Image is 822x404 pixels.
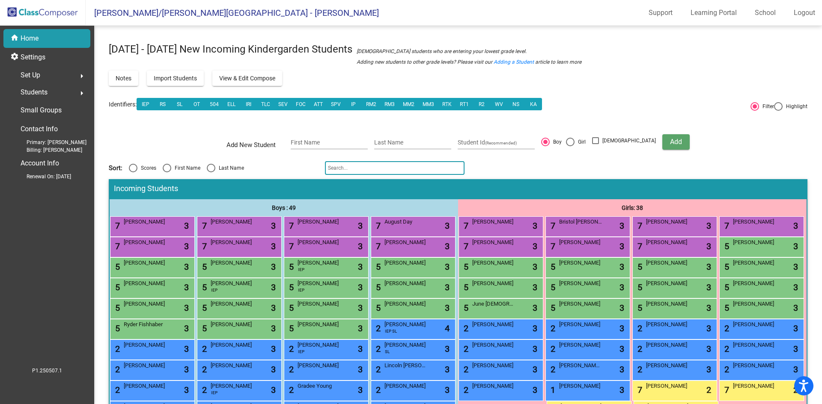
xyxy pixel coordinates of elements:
span: 5 [548,262,555,272]
span: 7 [548,241,555,251]
span: 3 [533,363,537,376]
span: 2 [548,364,555,375]
span: 3 [445,240,450,253]
span: 3 [445,363,450,376]
button: MM2 [399,98,419,110]
span: [PERSON_NAME] [211,382,253,390]
span: 5 [287,303,294,313]
span: 2 [548,344,555,354]
span: 3 [533,383,537,396]
span: [PERSON_NAME] [384,341,427,349]
span: 3 [445,260,450,273]
button: NS [507,98,525,110]
span: 3 [358,301,363,314]
span: 3 [793,342,798,355]
span: 7 [374,241,381,251]
span: [PERSON_NAME] [646,218,689,226]
span: 3 [358,322,363,335]
span: 7 [462,221,468,231]
span: 3 [271,240,276,253]
span: 5 [548,282,555,292]
span: Set Up [21,69,40,81]
span: [PERSON_NAME] [559,259,602,267]
span: 2 [200,344,207,354]
span: 5 [200,282,207,292]
span: [PERSON_NAME] [733,320,776,329]
mat-icon: settings [10,52,21,62]
span: [PERSON_NAME] [559,341,602,349]
a: Support [642,6,679,20]
span: Add [670,138,682,146]
span: [PERSON_NAME] [472,382,515,390]
span: 3 [619,322,624,335]
span: 5 [113,262,120,272]
span: 3 [533,281,537,294]
span: 5 [635,303,642,313]
span: [PERSON_NAME] [124,218,167,226]
span: 5 [548,303,555,313]
span: [PERSON_NAME] [646,259,689,267]
button: SEV [274,98,292,110]
span: [PERSON_NAME] [733,300,776,308]
span: [DATE] - [DATE] New Incoming Kindergarden Students [109,42,352,56]
p: Home [21,33,39,44]
span: 5 [113,303,120,313]
span: 3 [706,260,711,273]
span: 3 [358,260,363,273]
span: 3 [358,219,363,232]
button: ATT [310,98,327,110]
span: 2 [113,344,120,354]
span: 3 [706,301,711,314]
span: 2 [722,344,729,354]
span: 2 [113,385,120,395]
span: 3 [706,281,711,294]
span: 7 [635,221,642,231]
span: 3 [793,281,798,294]
span: [PERSON_NAME] [559,300,602,308]
span: [PERSON_NAME] [211,341,253,349]
input: Last Name [374,139,451,146]
span: 2 [287,385,294,395]
span: 3 [445,301,450,314]
span: [PERSON_NAME] [733,361,776,370]
span: [PERSON_NAME] [646,320,689,329]
div: Last Name [215,164,244,172]
span: 2 [635,344,642,354]
span: [PERSON_NAME] [298,238,340,247]
button: IP [345,98,362,110]
span: 3 [271,281,276,294]
span: Ryder Fishhaber [124,320,167,329]
span: [PERSON_NAME] [384,382,427,390]
div: First Name [171,164,200,172]
span: Billing: [PERSON_NAME] [13,146,82,154]
span: Primary: [PERSON_NAME] [13,139,86,146]
span: 5 [462,282,468,292]
span: 3 [184,363,189,376]
span: 5 [200,303,207,313]
button: KA [524,98,542,110]
span: 3 [358,383,363,396]
span: 3 [533,301,537,314]
span: IEP [298,266,304,273]
mat-icon: home [10,33,21,44]
span: Lincoln [PERSON_NAME] [384,361,427,370]
span: 3 [619,301,624,314]
div: Girls: 38 [458,199,807,216]
span: 7 [722,385,729,395]
span: 3 [706,342,711,355]
span: 5 [113,323,120,333]
span: 3 [271,301,276,314]
span: 1 [548,385,555,395]
span: 2 [548,323,555,333]
span: 5 [287,323,294,333]
span: [PERSON_NAME] [646,382,689,390]
span: 3 [533,219,537,232]
span: [PERSON_NAME] [646,341,689,349]
span: 3 [619,260,624,273]
span: 2 [374,364,381,375]
span: [PERSON_NAME] [559,238,602,247]
span: [PERSON_NAME] [472,279,515,288]
span: [PERSON_NAME] [298,218,340,226]
span: 2 [462,385,468,395]
button: SPV [327,98,345,110]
